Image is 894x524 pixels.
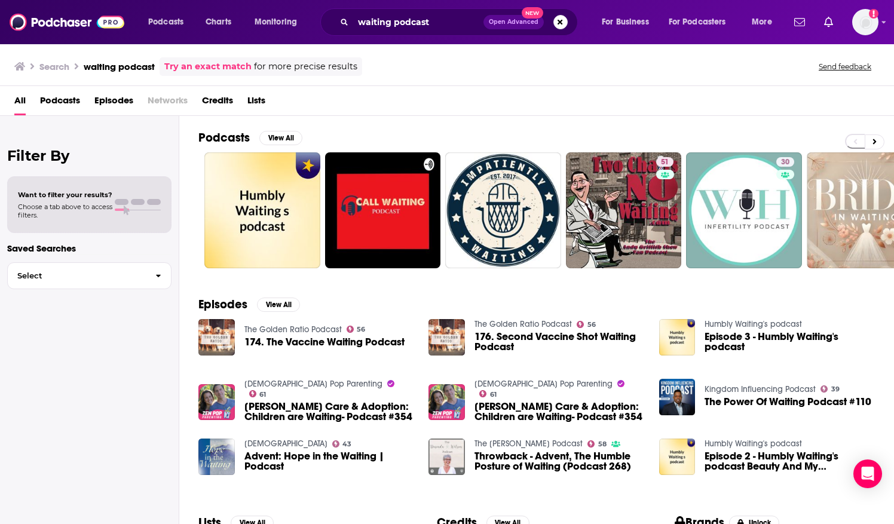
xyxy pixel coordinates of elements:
[602,14,649,30] span: For Business
[7,243,172,254] p: Saved Searches
[479,390,497,397] a: 61
[198,384,235,421] img: Foster Care & Adoption: Children are Waiting- Podcast #354
[148,14,183,30] span: Podcasts
[474,439,583,449] a: The Durenda Wilson Podcast
[8,272,146,280] span: Select
[18,203,112,219] span: Choose a tab above to access filters.
[474,332,645,352] a: 176. Second Vaccine Shot Waiting Podcast
[566,152,682,268] a: 51
[244,379,382,389] a: Zen Pop Parenting
[853,459,882,488] div: Open Intercom Messenger
[347,326,366,333] a: 56
[577,321,596,328] a: 56
[474,451,645,471] a: Throwback - Advent, The Humble Posture of Waiting (Podcast 268)
[490,392,497,397] span: 61
[94,91,133,115] a: Episodes
[669,14,726,30] span: For Podcasters
[10,11,124,33] img: Podchaser - Follow, Share and Rate Podcasts
[474,402,645,422] a: Foster Care & Adoption: Children are Waiting- Podcast #354
[244,324,342,335] a: The Golden Ratio Podcast
[332,8,589,36] div: Search podcasts, credits, & more...
[743,13,787,32] button: open menu
[246,13,313,32] button: open menu
[587,322,596,327] span: 56
[819,12,838,32] a: Show notifications dropdown
[206,14,231,30] span: Charts
[198,130,250,145] h2: Podcasts
[198,319,235,356] img: 174. The Vaccine Waiting Podcast
[705,451,875,471] a: Episode 2 - Humbly Waiting's podcast Beauty And My Brokenness
[705,397,871,407] a: The Power Of Waiting Podcast #110
[705,319,802,329] a: Humbly Waiting's podcast
[40,91,80,115] span: Podcasts
[852,9,878,35] span: Logged in as ShellB
[198,297,247,312] h2: Episodes
[198,13,238,32] a: Charts
[705,332,875,352] a: Episode 3 - Humbly Waiting's podcast
[820,385,840,393] a: 39
[752,14,772,30] span: More
[587,440,607,448] a: 58
[357,327,365,332] span: 56
[661,13,743,32] button: open menu
[244,439,327,449] a: Trinity Anglican Church
[598,442,607,447] span: 58
[869,9,878,19] svg: Add a profile image
[7,147,172,164] h2: Filter By
[593,13,664,32] button: open menu
[198,439,235,475] img: Advent: Hope in the Waiting | Podcast
[428,384,465,421] a: Foster Care & Adoption: Children are Waiting- Podcast #354
[18,191,112,199] span: Want to filter your results?
[781,157,789,168] span: 30
[148,91,188,115] span: Networks
[659,319,696,356] img: Episode 3 - Humbly Waiting's podcast
[244,451,415,471] a: Advent: Hope in the Waiting | Podcast
[659,379,696,415] img: The Power Of Waiting Podcast #110
[244,402,415,422] a: Foster Care & Adoption: Children are Waiting- Podcast #354
[14,91,26,115] a: All
[705,439,802,449] a: Humbly Waiting's podcast
[686,152,802,268] a: 30
[353,13,483,32] input: Search podcasts, credits, & more...
[428,439,465,475] img: Throwback - Advent, The Humble Posture of Waiting (Podcast 268)
[474,402,645,422] span: [PERSON_NAME] Care & Adoption: Children are Waiting- Podcast #354
[257,298,300,312] button: View All
[852,9,878,35] button: Show profile menu
[140,13,199,32] button: open menu
[789,12,810,32] a: Show notifications dropdown
[659,439,696,475] img: Episode 2 - Humbly Waiting's podcast Beauty And My Brokenness
[247,91,265,115] a: Lists
[249,390,267,397] a: 61
[661,157,669,168] span: 51
[705,384,816,394] a: Kingdom Influencing Podcast
[202,91,233,115] a: Credits
[428,319,465,356] img: 176. Second Vaccine Shot Waiting Podcast
[198,130,302,145] a: PodcastsView All
[244,402,415,422] span: [PERSON_NAME] Care & Adoption: Children are Waiting- Podcast #354
[831,387,840,392] span: 39
[815,62,875,72] button: Send feedback
[656,157,673,167] a: 51
[255,14,297,30] span: Monitoring
[474,319,572,329] a: The Golden Ratio Podcast
[342,442,351,447] span: 43
[259,392,266,397] span: 61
